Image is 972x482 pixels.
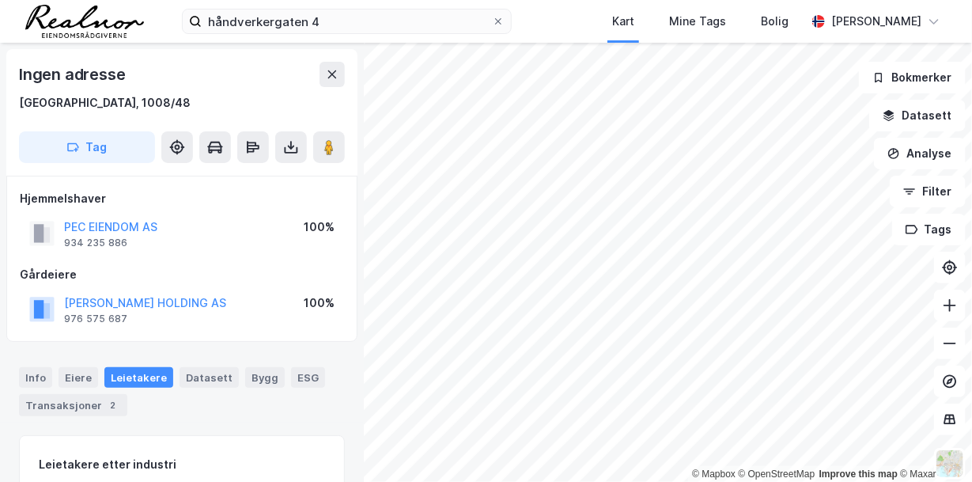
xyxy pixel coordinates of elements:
[859,62,966,93] button: Bokmerker
[291,367,325,388] div: ESG
[893,406,972,482] iframe: Chat Widget
[105,397,121,413] div: 2
[19,93,191,112] div: [GEOGRAPHIC_DATA], 1008/48
[890,176,966,207] button: Filter
[19,62,128,87] div: Ingen adresse
[19,367,52,388] div: Info
[59,367,98,388] div: Eiere
[19,394,127,416] div: Transaksjoner
[202,9,492,33] input: Søk på adresse, matrikkel, gårdeiere, leietakere eller personer
[739,469,815,480] a: OpenStreetMap
[64,237,127,249] div: 934 235 886
[874,138,966,169] button: Analyse
[25,5,144,38] img: realnor-logo.934646d98de889bb5806.png
[869,100,966,131] button: Datasett
[180,367,239,388] div: Datasett
[893,406,972,482] div: Kontrollprogram for chat
[892,214,966,245] button: Tags
[20,189,344,208] div: Hjemmelshaver
[19,131,155,163] button: Tag
[39,455,325,474] div: Leietakere etter industri
[669,12,726,31] div: Mine Tags
[304,294,335,313] div: 100%
[64,313,127,325] div: 976 575 687
[761,12,789,31] div: Bolig
[612,12,634,31] div: Kart
[692,469,736,480] a: Mapbox
[20,265,344,284] div: Gårdeiere
[104,367,173,388] div: Leietakere
[304,218,335,237] div: 100%
[819,469,898,480] a: Improve this map
[831,12,921,31] div: [PERSON_NAME]
[245,367,285,388] div: Bygg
